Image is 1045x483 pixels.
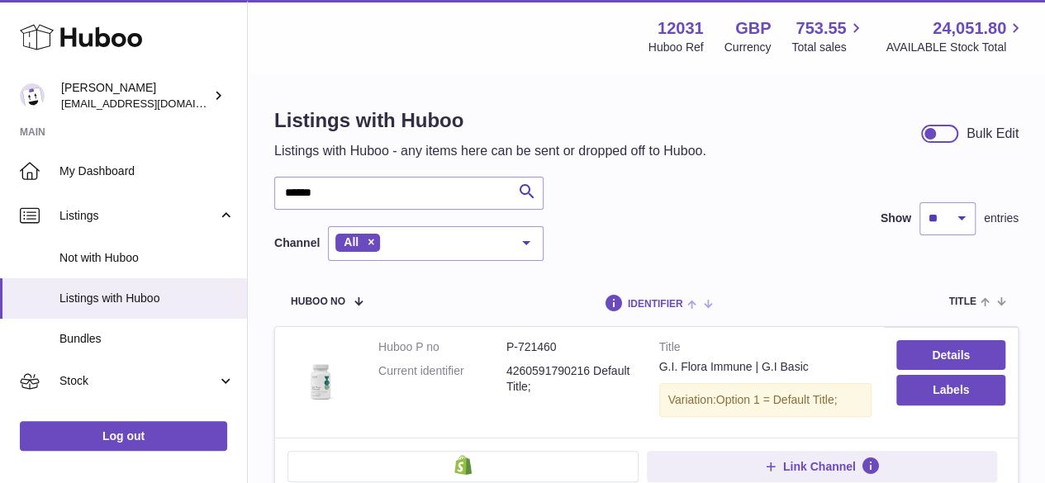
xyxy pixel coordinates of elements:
[274,107,706,134] h1: Listings with Huboo
[658,17,704,40] strong: 12031
[659,383,872,417] div: Variation:
[59,331,235,347] span: Bundles
[344,235,359,249] span: All
[59,208,217,224] span: Listings
[378,363,506,395] dt: Current identifier
[59,291,235,306] span: Listings with Huboo
[796,17,846,40] span: 753.55
[648,40,704,55] div: Huboo Ref
[659,339,872,359] strong: Title
[291,296,345,307] span: Huboo no
[506,363,634,395] dd: 4260591790216 Default Title;
[783,459,856,474] span: Link Channel
[967,125,1019,143] div: Bulk Edit
[59,373,217,389] span: Stock
[20,421,227,451] a: Log out
[647,451,998,482] button: Link Channel
[274,235,320,251] label: Channel
[735,17,771,40] strong: GBP
[454,455,472,475] img: shopify-small.png
[659,359,872,375] div: G.I. Flora Immune | G.I Basic
[628,299,683,310] span: identifier
[984,211,1019,226] span: entries
[933,17,1006,40] span: 24,051.80
[378,339,506,355] dt: Huboo P no
[61,97,243,110] span: [EMAIL_ADDRESS][DOMAIN_NAME]
[274,142,706,160] p: Listings with Huboo - any items here can be sent or dropped off to Huboo.
[896,375,1005,405] button: Labels
[896,340,1005,370] a: Details
[506,339,634,355] dd: P-721460
[59,163,235,179] span: My Dashboard
[61,80,210,111] div: [PERSON_NAME]
[791,17,865,55] a: 753.55 Total sales
[724,40,772,55] div: Currency
[948,296,976,307] span: title
[716,393,838,406] span: Option 1 = Default Title;
[20,83,45,108] img: internalAdmin-12031@internal.huboo.com
[287,339,354,405] img: G.I. Flora Immune | G.I Basic
[881,211,911,226] label: Show
[59,250,235,266] span: Not with Huboo
[791,40,865,55] span: Total sales
[886,17,1025,55] a: 24,051.80 AVAILABLE Stock Total
[886,40,1025,55] span: AVAILABLE Stock Total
